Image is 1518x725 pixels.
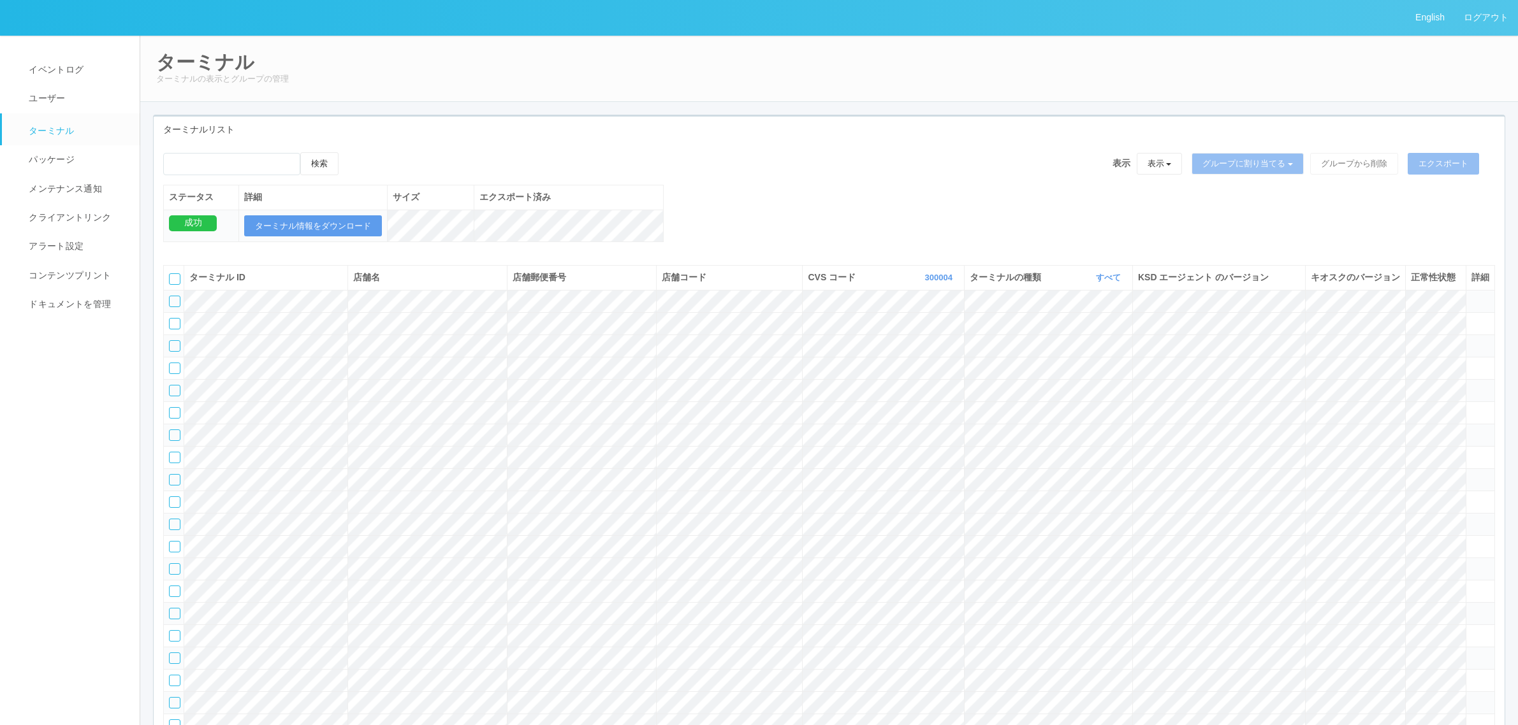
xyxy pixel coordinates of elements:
[808,271,859,284] span: CVS コード
[154,117,1505,143] div: ターミナルリスト
[1310,153,1398,175] button: グループから削除
[393,190,469,204] div: サイズ
[26,126,75,136] span: ターミナル
[1192,153,1304,175] button: グループに割り当てる
[1311,272,1400,282] span: キオスクのバージョン
[2,55,151,84] a: イベントログ
[1137,153,1183,175] button: 表示
[2,203,151,232] a: クライアントリンク
[2,232,151,261] a: アラート設定
[244,190,382,204] div: 詳細
[26,93,65,103] span: ユーザー
[662,272,706,282] span: 店舗コード
[156,73,1502,85] p: ターミナルの表示とグループの管理
[924,273,955,282] a: 300004
[300,152,339,175] button: 検索
[156,52,1502,73] h2: ターミナル
[2,145,151,174] a: パッケージ
[2,175,151,203] a: メンテナンス通知
[26,241,84,251] span: アラート設定
[1471,271,1489,284] div: 詳細
[1113,157,1130,170] span: 表示
[1093,271,1127,284] button: すべて
[244,215,382,237] button: ターミナル情報をダウンロード
[921,271,958,284] button: 300004
[479,190,658,204] div: エクスポート済み
[189,271,342,284] div: ターミナル ID
[1408,153,1479,175] button: エクスポート
[26,212,111,222] span: クライアントリンク
[2,84,151,113] a: ユーザー
[26,154,75,164] span: パッケージ
[1411,272,1456,282] span: 正常性状態
[169,215,217,231] div: 成功
[26,64,84,75] span: イベントログ
[2,261,151,290] a: コンテンツプリント
[353,272,380,282] span: 店舗名
[970,271,1044,284] span: ターミナルの種類
[2,113,151,145] a: ターミナル
[1096,273,1124,282] a: すべて
[169,190,233,204] div: ステータス
[26,270,111,280] span: コンテンツプリント
[513,272,566,282] span: 店舗郵便番号
[2,290,151,319] a: ドキュメントを管理
[26,183,102,194] span: メンテナンス通知
[1138,272,1269,282] span: KSD エージェント のバージョン
[26,299,111,309] span: ドキュメントを管理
